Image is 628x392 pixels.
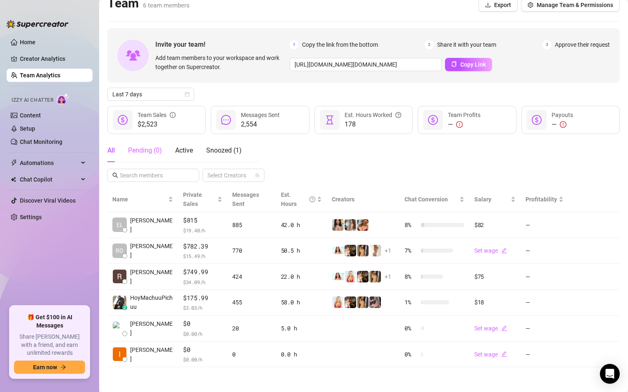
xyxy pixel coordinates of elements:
span: Chat Copilot [20,173,78,186]
span: 1 % [404,298,418,307]
a: Settings [20,214,42,220]
img: Baby [357,271,369,282]
div: 58.0 h [281,298,322,307]
span: [PERSON_NAME] [130,216,173,234]
span: $0 [183,345,223,355]
span: 3 [542,40,552,49]
span: Messages Sent [232,191,259,207]
span: calendar [185,92,190,97]
span: $ 0.00 /h [183,355,223,363]
span: Active [175,146,193,154]
span: copy [451,61,457,67]
span: EL [117,220,123,229]
img: Baby [345,245,356,256]
span: Messages Sent [241,112,280,118]
span: [PERSON_NAME] [130,268,173,286]
span: $0 [183,319,223,329]
span: $ 19.40 /h [183,226,223,234]
a: Set wageedit [474,351,507,358]
span: 7 % [404,246,418,255]
span: Chat Conversion [404,196,448,203]
img: AI Chatter [57,93,69,105]
span: Copy the link from the bottom [302,40,378,49]
span: 8 % [404,272,418,281]
span: [PERSON_NAME] [130,345,173,363]
th: Creators [327,187,400,212]
span: HoyMachuuPichuu [130,293,173,311]
div: $18 [474,298,516,307]
span: info-circle [170,110,176,120]
div: — [552,120,573,129]
span: question-circle [395,110,401,120]
img: logo-BBDzfeDw.svg [7,20,69,28]
span: $ 15.49 /h [183,252,223,260]
span: Name [112,195,167,204]
span: exclamation-circle [456,121,463,128]
div: All [107,146,115,155]
span: Share [PERSON_NAME] with a friend, and earn unlimited rewards [14,333,85,357]
td: — [521,264,569,290]
div: 885 [232,220,271,229]
span: 0 % [404,324,418,333]
span: Profitability [526,196,557,203]
span: Snoozed ( 1 ) [206,146,242,154]
span: Earn now [33,364,57,370]
span: $782.39 [183,241,223,251]
button: Copy Link [445,58,492,71]
span: Last 7 days [112,88,189,100]
span: Team Profits [448,112,481,118]
span: Izzy AI Chatter [12,96,53,104]
img: Korina [369,245,381,256]
div: $75 [474,272,516,281]
span: dollar-circle [118,115,128,125]
div: 0.0 h [281,350,322,359]
span: message [221,115,231,125]
img: Karlea [357,245,369,256]
a: Team Analytics [20,72,60,79]
img: Ezra [357,219,369,231]
a: Chat Monitoring [20,139,62,145]
span: Share it with your team [437,40,496,49]
div: 455 [232,298,271,307]
img: Ameena [332,219,344,231]
span: 2 [425,40,434,49]
td: — [521,238,569,264]
img: Mary [332,296,344,308]
div: 50.5 h [281,246,322,255]
div: 5.0 h [281,324,322,333]
span: hourglass [325,115,335,125]
img: Karlea [357,296,369,308]
span: Payouts [552,112,573,118]
span: edit [501,351,507,357]
div: z [122,305,127,310]
span: team [255,173,260,178]
span: 🎁 Get $100 in AI Messages [14,313,85,330]
a: Home [20,39,36,45]
input: Search members [120,171,188,180]
img: Mary [345,271,356,282]
span: edit [501,248,507,253]
div: Team Sales [138,110,176,120]
div: 0 [232,350,271,359]
span: $749.99 [183,267,223,277]
a: Discover Viral Videos [20,197,76,204]
div: — [448,120,481,129]
div: 424 [232,272,271,281]
span: exclamation-circle [560,121,566,128]
span: Manage Team & Permissions [537,2,613,8]
span: Invite your team! [155,39,290,50]
span: dollar-circle [428,115,438,125]
span: thunderbolt [11,160,17,166]
a: Set wageedit [474,247,507,254]
a: Setup [20,125,35,132]
td: — [521,316,569,342]
span: $175.99 [183,293,223,303]
span: 2,554 [241,120,280,129]
span: edit [501,325,507,331]
a: Creator Analytics [20,52,86,65]
img: Karlea Boyer [113,322,126,335]
span: 6 team members [143,2,190,9]
span: 8 % [404,220,418,229]
img: Rebecca Contrer… [113,270,126,283]
span: 178 [345,120,401,129]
